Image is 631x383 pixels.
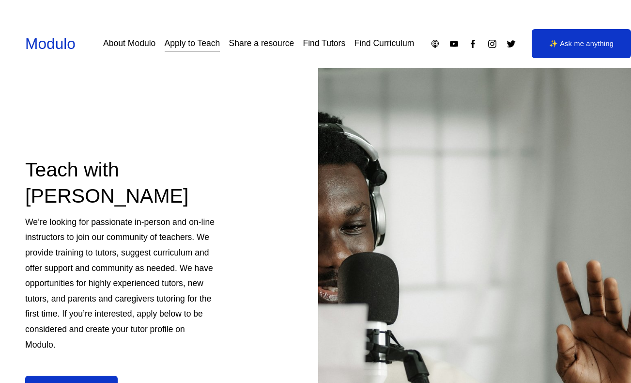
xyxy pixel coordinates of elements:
[229,35,294,52] a: Share a resource
[506,39,516,49] a: Twitter
[303,35,345,52] a: Find Tutors
[25,35,76,52] a: Modulo
[165,35,220,52] a: Apply to Teach
[103,35,155,52] a: About Modulo
[25,215,215,352] p: We’re looking for passionate in-person and on-line instructors to join our community of teachers....
[487,39,497,49] a: Instagram
[449,39,459,49] a: YouTube
[468,39,478,49] a: Facebook
[354,35,414,52] a: Find Curriculum
[532,29,631,58] a: ✨ Ask me anything
[430,39,440,49] a: Apple Podcasts
[25,157,215,209] h2: Teach with [PERSON_NAME]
